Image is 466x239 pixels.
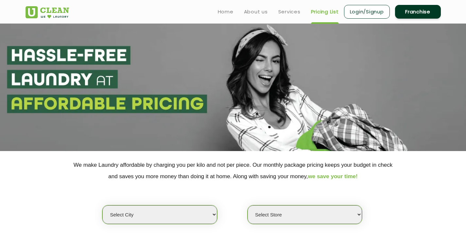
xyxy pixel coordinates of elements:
[26,159,441,182] p: We make Laundry affordable by charging you per kilo and not per piece. Our monthly package pricin...
[278,8,301,16] a: Services
[244,8,268,16] a: About us
[344,5,390,19] a: Login/Signup
[395,5,441,19] a: Franchise
[26,6,69,18] img: UClean Laundry and Dry Cleaning
[311,8,339,16] a: Pricing List
[308,173,358,179] span: we save your time!
[218,8,233,16] a: Home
